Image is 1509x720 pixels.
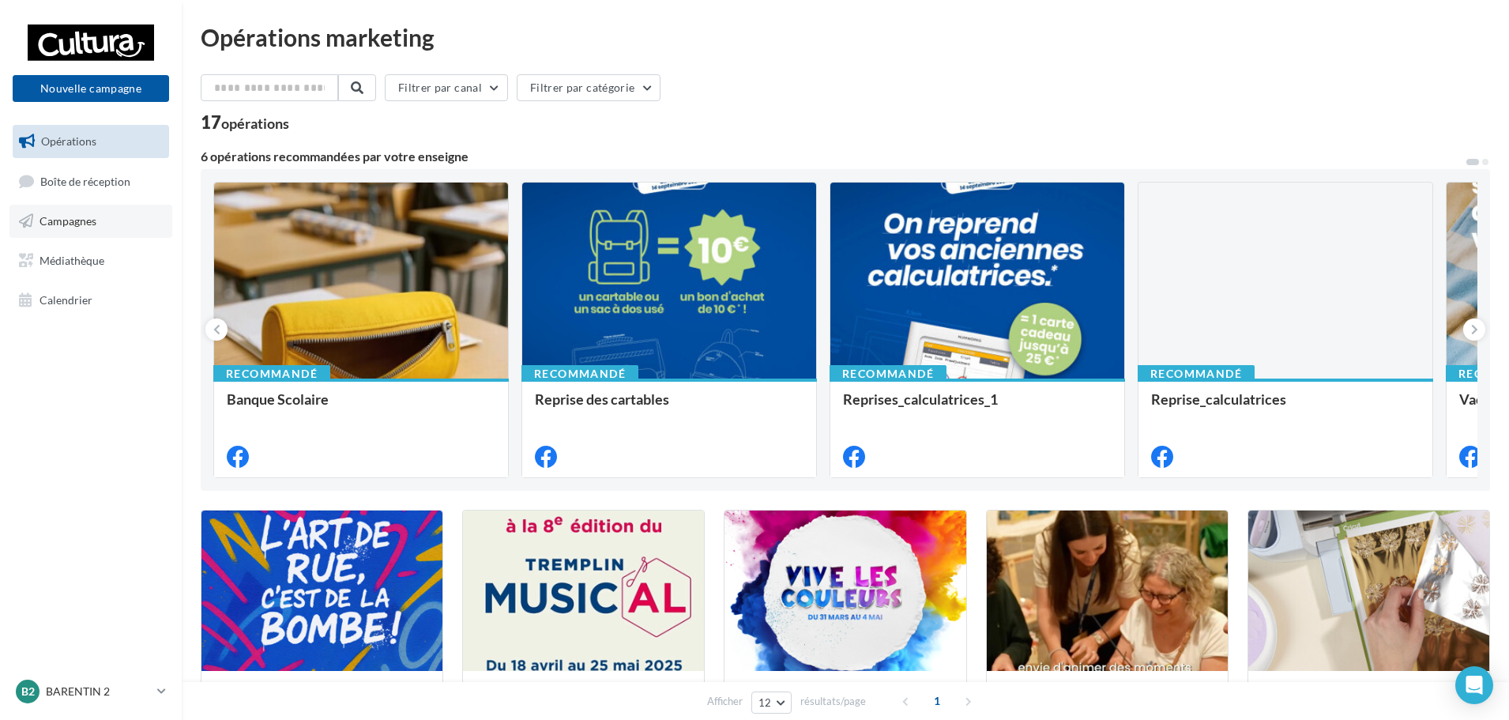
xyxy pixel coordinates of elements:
div: Recommandé [521,365,638,383]
span: B2 [21,684,35,699]
button: 12 [751,692,792,714]
p: BARENTIN 2 [46,684,151,699]
span: 1 [924,688,950,714]
span: Campagnes [40,214,96,228]
button: Filtrer par catégorie [517,74,660,101]
div: 17 [201,114,289,131]
div: Recommandé [830,365,946,383]
span: Boîte de réception [40,174,130,187]
div: Open Intercom Messenger [1455,666,1493,704]
button: Nouvelle campagne [13,75,169,102]
button: Filtrer par canal [385,74,508,101]
span: Opérations [41,134,96,148]
span: Calendrier [40,292,92,306]
a: Calendrier [9,284,172,317]
div: Reprise des cartables [535,391,803,423]
div: Recommandé [1138,365,1255,383]
div: 6 opérations recommandées par votre enseigne [201,150,1465,163]
div: opérations [221,116,289,130]
a: B2 BARENTIN 2 [13,677,169,707]
span: 12 [758,696,772,709]
div: Reprise_calculatrices [1151,391,1420,423]
span: résultats/page [800,694,866,709]
span: Afficher [707,694,743,709]
div: Opérations marketing [201,25,1490,49]
a: Médiathèque [9,244,172,277]
a: Opérations [9,125,172,158]
div: Recommandé [213,365,330,383]
span: Médiathèque [40,254,104,267]
div: Banque Scolaire [227,391,495,423]
a: Boîte de réception [9,164,172,198]
a: Campagnes [9,205,172,238]
div: Reprises_calculatrices_1 [843,391,1112,423]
